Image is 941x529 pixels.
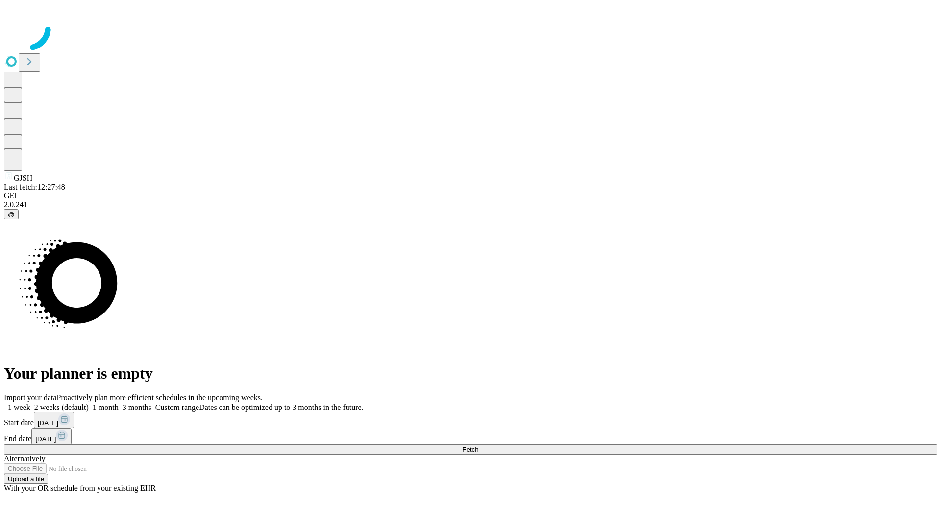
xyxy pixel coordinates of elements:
[38,419,58,427] span: [DATE]
[8,403,30,411] span: 1 week
[57,393,263,402] span: Proactively plan more efficient schedules in the upcoming weeks.
[4,455,45,463] span: Alternatively
[35,435,56,443] span: [DATE]
[4,428,937,444] div: End date
[4,183,65,191] span: Last fetch: 12:27:48
[4,200,937,209] div: 2.0.241
[4,444,937,455] button: Fetch
[4,474,48,484] button: Upload a file
[14,174,32,182] span: GJSH
[34,403,89,411] span: 2 weeks (default)
[4,192,937,200] div: GEI
[93,403,119,411] span: 1 month
[31,428,72,444] button: [DATE]
[199,403,363,411] span: Dates can be optimized up to 3 months in the future.
[4,209,19,219] button: @
[462,446,478,453] span: Fetch
[34,412,74,428] button: [DATE]
[123,403,151,411] span: 3 months
[155,403,199,411] span: Custom range
[4,412,937,428] div: Start date
[4,364,937,383] h1: Your planner is empty
[4,484,156,492] span: With your OR schedule from your existing EHR
[4,393,57,402] span: Import your data
[8,211,15,218] span: @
